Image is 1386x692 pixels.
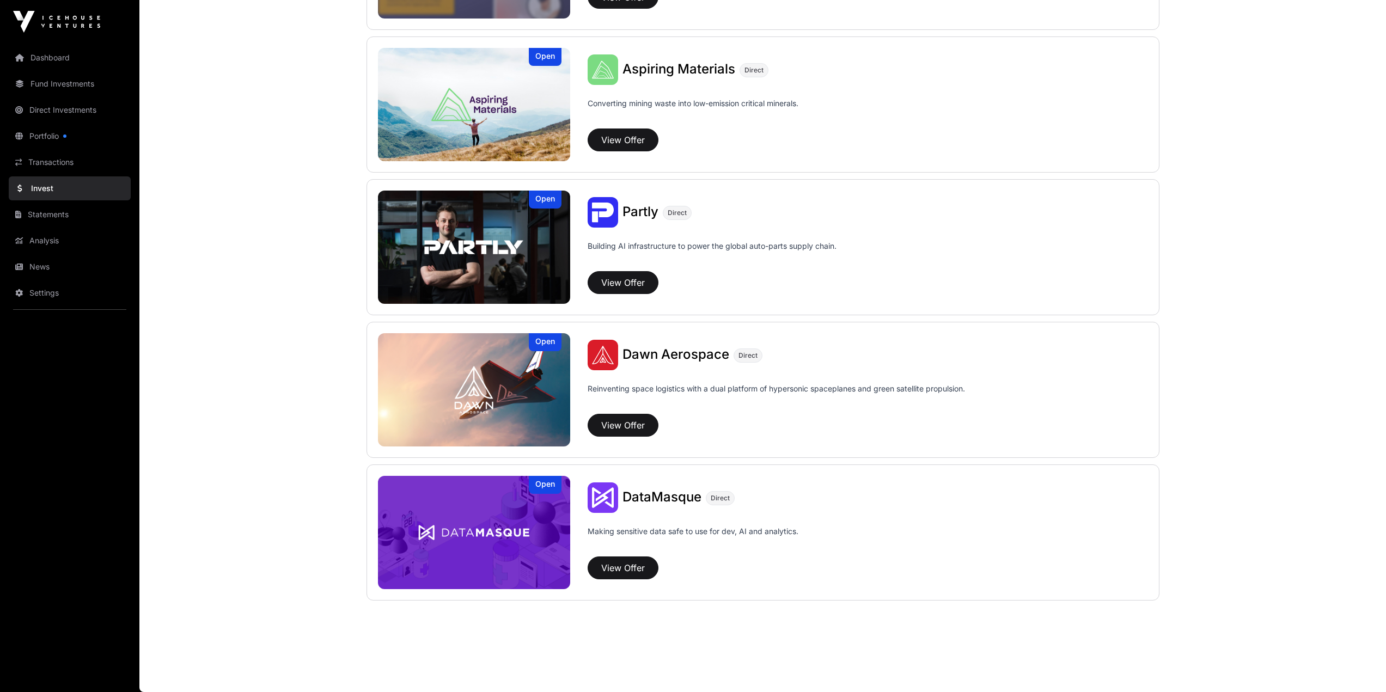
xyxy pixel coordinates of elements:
[9,98,131,122] a: Direct Investments
[378,48,571,161] img: Aspiring Materials
[588,271,658,294] button: View Offer
[9,229,131,253] a: Analysis
[378,191,571,304] img: Partly
[9,255,131,279] a: News
[588,128,658,151] button: View Offer
[529,191,561,209] div: Open
[744,66,764,75] span: Direct
[1332,640,1386,692] iframe: Chat Widget
[711,494,730,503] span: Direct
[588,383,965,409] p: Reinventing space logistics with a dual platform of hypersonic spaceplanes and green satellite pr...
[13,11,100,33] img: Icehouse Ventures Logo
[9,176,131,200] a: Invest
[738,351,758,360] span: Direct
[588,414,658,437] button: View Offer
[9,281,131,305] a: Settings
[378,333,571,446] img: Dawn Aerospace
[588,241,837,267] p: Building AI infrastructure to power the global auto-parts supply chain.
[622,61,735,77] span: Aspiring Materials
[668,209,687,217] span: Direct
[622,489,701,505] span: DataMasque
[588,98,798,124] p: Converting mining waste into low-emission critical minerals.
[9,124,131,148] a: Portfolio
[622,346,729,362] span: Dawn Aerospace
[588,54,618,85] img: Aspiring Materials
[529,333,561,351] div: Open
[9,150,131,174] a: Transactions
[529,48,561,66] div: Open
[378,476,571,589] img: DataMasque
[588,526,798,552] p: Making sensitive data safe to use for dev, AI and analytics.
[9,203,131,226] a: Statements
[622,204,658,219] span: Partly
[378,476,571,589] a: DataMasqueOpen
[622,205,658,219] a: Partly
[378,48,571,161] a: Aspiring MaterialsOpen
[622,348,729,362] a: Dawn Aerospace
[622,491,701,505] a: DataMasque
[588,197,618,228] img: Partly
[588,556,658,579] button: View Offer
[378,191,571,304] a: PartlyOpen
[588,482,618,513] img: DataMasque
[588,340,618,370] img: Dawn Aerospace
[529,476,561,494] div: Open
[9,46,131,70] a: Dashboard
[622,63,735,77] a: Aspiring Materials
[378,333,571,446] a: Dawn AerospaceOpen
[9,72,131,96] a: Fund Investments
